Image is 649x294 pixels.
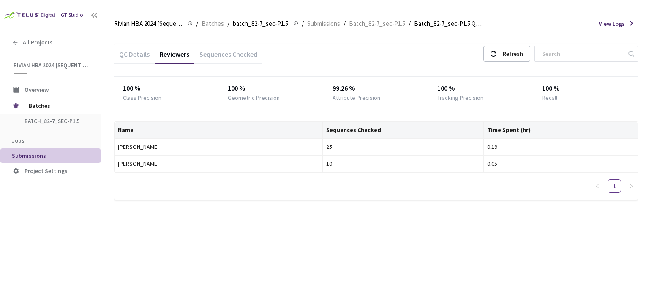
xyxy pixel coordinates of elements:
div: QC Details [114,50,155,64]
div: 100 % [123,83,210,93]
div: Attribute Precision [333,93,380,102]
li: Next Page [624,179,638,193]
span: Batches [202,19,224,29]
div: Reviewers [155,50,194,64]
div: Refresh [503,46,523,61]
div: Tracking Precision [437,93,483,102]
div: 10 [326,159,480,168]
span: Rivian HBA 2024 [Sequential] [14,62,89,69]
div: GT Studio [61,11,83,19]
div: Recall [542,93,557,102]
div: 0.19 [487,142,634,151]
div: 100 % [228,83,315,93]
li: / [409,19,411,29]
span: batch_82-7_sec-P1.5 [233,19,288,29]
div: 100 % [542,83,630,93]
div: 25 [326,142,480,151]
div: Class Precision [123,93,161,102]
a: 1 [608,180,621,192]
span: Overview [25,86,49,93]
li: Previous Page [591,179,604,193]
span: Submissions [307,19,340,29]
span: Rivian HBA 2024 [Sequential] [114,19,183,29]
button: left [591,179,604,193]
div: 99.26 % [333,83,420,93]
span: Batches [29,97,87,114]
a: Batch_82-7_sec-P1.5 [347,19,407,28]
li: / [227,19,229,29]
li: 1 [608,179,621,193]
th: Sequences Checked [323,122,484,139]
a: Submissions [305,19,342,28]
span: left [595,184,600,189]
span: All Projects [23,39,53,46]
div: [PERSON_NAME] [118,159,319,168]
div: Geometric Precision [228,93,280,102]
li: / [344,19,346,29]
a: Batches [200,19,226,28]
span: Batch_82-7_sec-P1.5 [349,19,405,29]
li: / [196,19,198,29]
input: Search [537,46,627,61]
div: 100 % [437,83,525,93]
span: right [629,184,634,189]
span: Jobs [12,137,25,144]
li: / [302,19,304,29]
span: Batch_82-7_sec-P1.5 QC - [DATE] [414,19,483,29]
th: Name [115,122,323,139]
div: [PERSON_NAME] [118,142,319,151]
span: View Logs [599,19,625,28]
span: Submissions [12,152,46,159]
button: right [624,179,638,193]
span: batch_82-7_sec-P1.5 [25,118,87,125]
span: Project Settings [25,167,68,175]
th: Time Spent (hr) [484,122,638,139]
div: Sequences Checked [194,50,262,64]
div: 0.05 [487,159,634,168]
